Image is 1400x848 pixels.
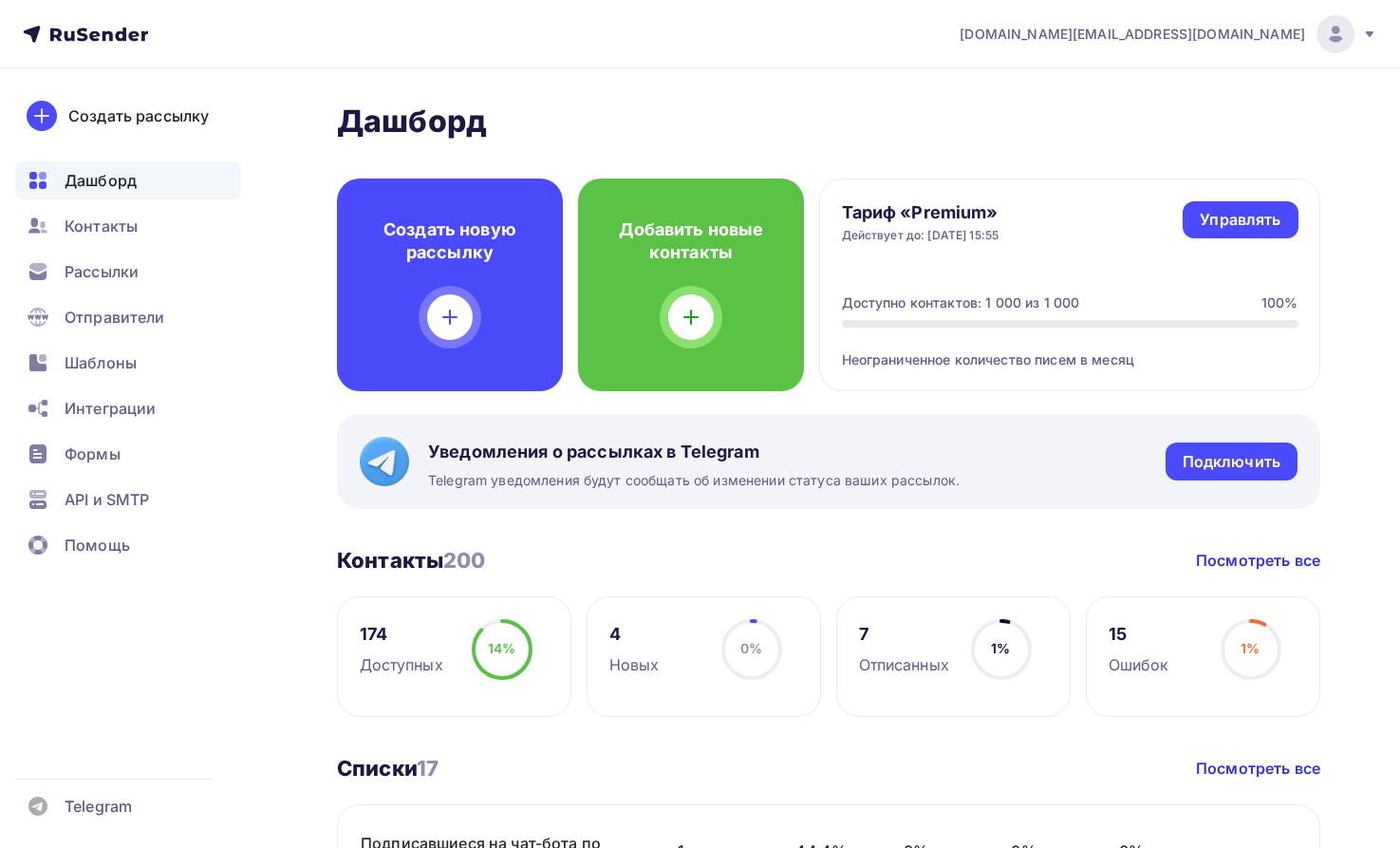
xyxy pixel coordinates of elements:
[1241,640,1260,656] span: 1%
[337,103,1320,141] h2: Дашборд
[428,471,960,490] span: Telegram уведомления будут сообщать об изменении статуса ваших рассылок.
[417,756,439,781] span: 17
[1183,451,1280,473] div: Подключить
[842,228,999,243] div: Действует до: [DATE] 15:55
[609,653,660,676] div: Новых
[367,218,532,264] h4: Создать новую рассылку
[15,207,241,245] a: Контакты
[842,293,1080,312] div: Доступно контактов: 1 000 из 1 000
[68,104,209,127] div: Создать рассылку
[960,15,1377,53] a: [DOMAIN_NAME][EMAIL_ADDRESS][DOMAIN_NAME]
[65,260,139,283] span: Рассылки
[15,344,241,382] a: Шаблоны
[65,215,138,237] span: Контакты
[65,488,149,511] span: API и SMTP
[1109,653,1169,676] div: Ошибок
[360,653,443,676] div: Доступных
[842,201,999,224] h4: Тариф «Premium»
[337,755,439,782] h3: Списки
[443,548,485,573] span: 200
[65,351,137,374] span: Шаблоны
[15,253,241,291] a: Рассылки
[360,623,443,646] div: 174
[428,441,960,463] span: Уведомления о рассылках в Telegram
[488,640,515,656] span: 14%
[1196,757,1320,780] a: Посмотреть все
[740,640,762,656] span: 0%
[991,640,1010,656] span: 1%
[15,435,241,473] a: Формы
[65,795,132,818] span: Telegram
[608,218,774,264] h4: Добавить новые контакты
[65,534,130,556] span: Помощь
[337,547,486,574] h3: Контакты
[1200,209,1280,231] div: Управлять
[65,397,156,420] span: Интеграции
[1196,549,1320,572] a: Посмотреть все
[65,306,165,329] span: Отправители
[1109,623,1169,646] div: 15
[15,298,241,336] a: Отправители
[15,161,241,199] a: Дашборд
[65,169,137,192] span: Дашборд
[842,328,1298,369] div: Неограниченное количество писем в месяц
[859,653,949,676] div: Отписанных
[859,623,949,646] div: 7
[1261,293,1298,312] div: 100%
[609,623,660,646] div: 4
[960,25,1305,44] span: [DOMAIN_NAME][EMAIL_ADDRESS][DOMAIN_NAME]
[65,443,121,465] span: Формы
